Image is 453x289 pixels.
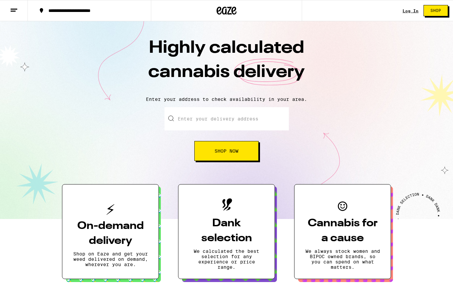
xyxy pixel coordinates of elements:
h1: Highly calculated cannabis delivery [110,36,343,91]
span: Shop Now [215,149,238,153]
p: We always stock women and BIPOC owned brands, so you can spend on what matters. [305,249,380,270]
button: On-demand deliveryShop on Eaze and get your weed delivered on demand, wherever you are. [62,184,159,279]
a: Shop [419,5,453,16]
h3: Cannabis for a cause [305,216,380,246]
p: Enter your address to check availability in your area. [7,97,446,102]
button: Shop [423,5,448,16]
p: Shop on Eaze and get your weed delivered on demand, wherever you are. [73,251,148,267]
button: Shop Now [194,141,259,161]
a: Log In [403,9,419,13]
h3: Dank selection [189,216,264,246]
button: Dank selectionWe calculated the best selection for any experience or price range. [178,184,275,279]
h3: On-demand delivery [73,219,148,249]
button: Cannabis for a causeWe always stock women and BIPOC owned brands, so you can spend on what matters. [294,184,391,279]
p: We calculated the best selection for any experience or price range. [189,249,264,270]
input: Enter your delivery address [164,107,289,130]
span: Shop [430,9,441,13]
